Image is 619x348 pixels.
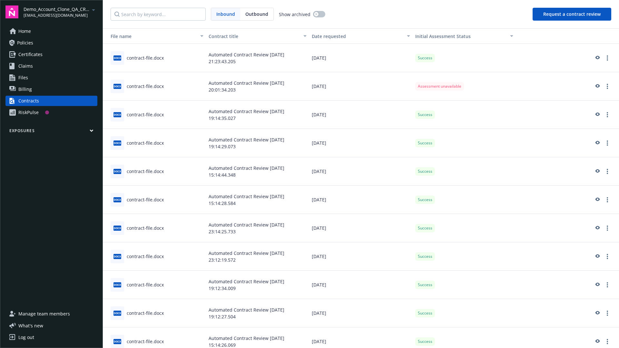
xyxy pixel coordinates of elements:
[206,157,309,186] div: Automated Contract Review [DATE] 15:14:44.348
[593,139,601,147] a: preview
[206,44,309,72] div: Automated Contract Review [DATE] 21:23:43.205
[418,55,432,61] span: Success
[113,226,121,230] span: docx
[604,168,611,175] a: more
[604,309,611,317] a: more
[593,253,601,260] a: preview
[113,112,121,117] span: docx
[240,8,273,20] span: Outbound
[604,338,611,345] a: more
[418,112,432,118] span: Success
[5,72,97,83] a: Files
[113,140,121,145] span: docx
[5,309,97,319] a: Manage team members
[418,254,432,259] span: Success
[309,28,412,44] button: Date requested
[105,33,196,40] div: Toggle SortBy
[127,83,164,90] div: contract-file.docx
[5,107,97,118] a: RiskPulse
[5,96,97,106] a: Contracts
[18,84,32,94] span: Billing
[309,214,412,242] div: [DATE]
[309,101,412,129] div: [DATE]
[127,225,164,231] div: contract-file.docx
[127,168,164,175] div: contract-file.docx
[113,282,121,287] span: docx
[127,310,164,316] div: contract-file.docx
[5,5,18,18] img: navigator-logo.svg
[418,83,461,89] span: Assessment unavailable
[604,54,611,62] a: more
[418,225,432,231] span: Success
[604,111,611,119] a: more
[113,84,121,89] span: docx
[604,82,611,90] a: more
[309,271,412,299] div: [DATE]
[113,169,121,174] span: docx
[593,54,601,62] a: preview
[309,299,412,327] div: [DATE]
[127,253,164,260] div: contract-file.docx
[312,33,403,40] div: Date requested
[593,309,601,317] a: preview
[206,242,309,271] div: Automated Contract Review [DATE] 23:12:19.572
[206,299,309,327] div: Automated Contract Review [DATE] 19:12:27.504
[593,338,601,345] a: preview
[593,281,601,289] a: preview
[309,72,412,101] div: [DATE]
[206,271,309,299] div: Automated Contract Review [DATE] 19:12:34.009
[18,26,31,36] span: Home
[90,6,97,14] a: arrowDropDown
[604,196,611,204] a: more
[309,44,412,72] div: [DATE]
[206,72,309,101] div: Automated Contract Review [DATE] 20:01:34.203
[533,8,611,21] button: Request a contract review
[309,186,412,214] div: [DATE]
[206,28,309,44] button: Contract title
[309,157,412,186] div: [DATE]
[593,196,601,204] a: preview
[5,49,97,60] a: Certificates
[309,242,412,271] div: [DATE]
[415,33,506,40] div: Toggle SortBy
[604,224,611,232] a: more
[593,82,601,90] a: preview
[5,38,97,48] a: Policies
[418,197,432,203] span: Success
[593,111,601,119] a: preview
[24,6,90,13] span: Demo_Account_Clone_QA_CR_Tests_Prospect
[113,339,121,344] span: docx
[415,33,471,39] span: Initial Assessment Status
[127,111,164,118] div: contract-file.docx
[206,186,309,214] div: Automated Contract Review [DATE] 15:14:28.584
[209,33,300,40] div: Contract title
[211,8,240,20] span: Inbound
[127,140,164,146] div: contract-file.docx
[206,101,309,129] div: Automated Contract Review [DATE] 19:14:35.027
[127,196,164,203] div: contract-file.docx
[593,224,601,232] a: preview
[245,11,268,17] span: Outbound
[418,310,432,316] span: Success
[418,282,432,288] span: Success
[216,11,235,17] span: Inbound
[593,168,601,175] a: preview
[18,309,70,319] span: Manage team members
[127,281,164,288] div: contract-file.docx
[17,38,33,48] span: Policies
[113,197,121,202] span: docx
[206,214,309,242] div: Automated Contract Review [DATE] 23:14:25.733
[604,139,611,147] a: more
[206,129,309,157] div: Automated Contract Review [DATE] 19:14:29.073
[18,322,43,329] span: What ' s new
[105,33,196,40] div: File name
[127,54,164,61] div: contract-file.docx
[18,49,43,60] span: Certificates
[113,311,121,315] span: docx
[113,254,121,259] span: docx
[18,332,34,343] div: Log out
[5,84,97,94] a: Billing
[279,11,310,18] span: Show archived
[418,169,432,174] span: Success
